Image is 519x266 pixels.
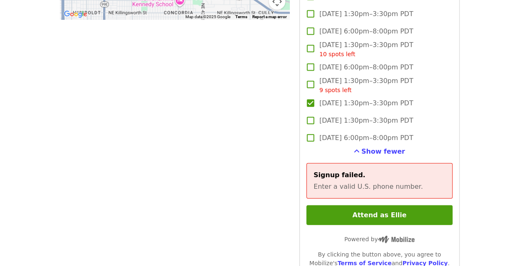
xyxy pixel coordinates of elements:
[319,51,355,57] span: 10 spots left
[319,76,413,95] span: [DATE] 1:30pm–3:30pm PDT
[319,62,413,72] span: [DATE] 6:00pm–8:00pm PDT
[319,9,413,19] span: [DATE] 1:30pm–3:30pm PDT
[62,9,89,20] a: Open this area in Google Maps (opens a new window)
[185,14,230,19] span: Map data ©2025 Google
[354,147,405,157] button: See more timeslots
[319,26,413,36] span: [DATE] 6:00pm–8:00pm PDT
[378,236,415,243] img: Powered by Mobilize
[313,171,365,179] span: Signup failed.
[344,236,415,242] span: Powered by
[313,182,445,192] p: Enter a valid U.S. phone number.
[319,98,413,108] span: [DATE] 1:30pm–3:30pm PDT
[319,133,413,143] span: [DATE] 6:00pm–8:00pm PDT
[361,147,405,155] span: Show fewer
[252,14,287,19] a: Report a map error
[319,116,413,126] span: [DATE] 1:30pm–3:30pm PDT
[319,40,413,59] span: [DATE] 1:30pm–3:30pm PDT
[306,205,452,225] button: Attend as Ellie
[319,87,351,93] span: 9 spots left
[235,14,247,19] a: Terms (opens in new tab)
[62,9,89,20] img: Google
